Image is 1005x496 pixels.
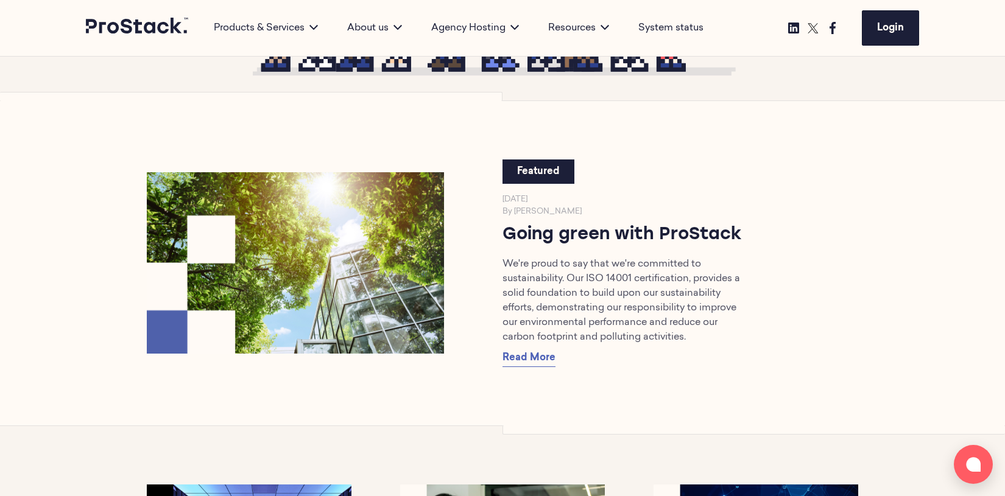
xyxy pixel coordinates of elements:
a: Prostack logo [86,18,189,38]
a: Read More [503,349,555,367]
p: By [PERSON_NAME] [503,206,800,218]
p: We're proud to say that we're committed to sustainability. Our ISO 14001 certification, provides ... [503,257,740,344]
div: Products & Services [199,21,333,35]
img: Prostack-BlogImage-May25-Sustainability-1-768x468.jpg [139,168,451,358]
p: Featured [517,164,560,179]
span: Login [877,23,904,33]
a: System status [638,21,703,35]
p: [DATE] [503,194,800,206]
button: Open chat window [954,445,993,484]
div: About us [333,21,417,35]
div: Agency Hosting [417,21,534,35]
a: Login [862,10,919,46]
h3: Going green with ProStack [503,223,800,247]
div: Resources [534,21,624,35]
span: Read More [503,353,555,363]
